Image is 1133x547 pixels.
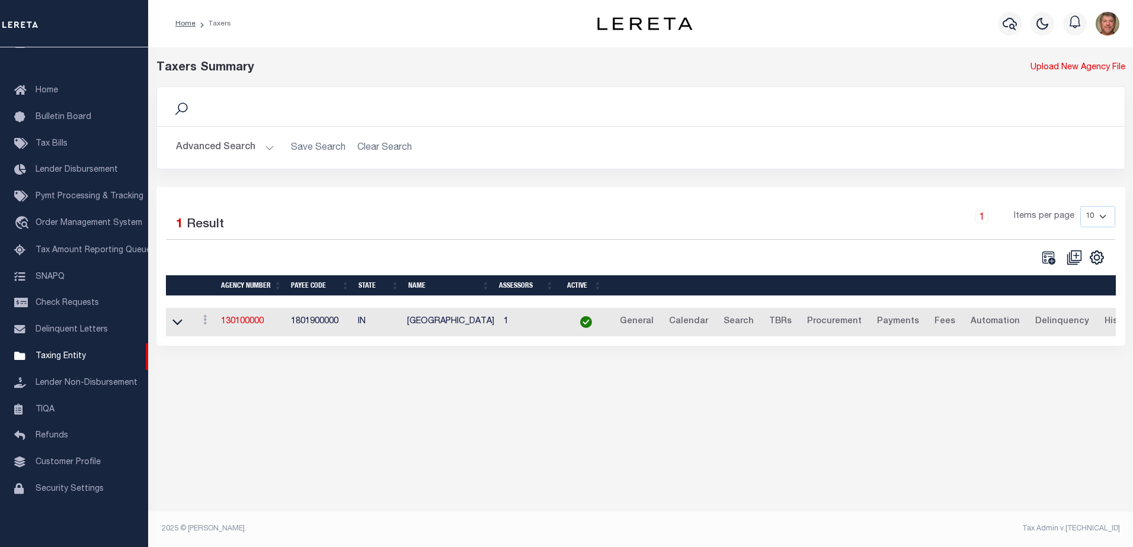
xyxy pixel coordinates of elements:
[402,308,499,337] td: [GEOGRAPHIC_DATA]
[649,523,1120,534] div: Tax Admin v.[TECHNICAL_ID]
[221,317,264,326] a: 130100000
[36,166,118,174] span: Lender Disbursement
[929,313,961,332] a: Fees
[187,215,224,234] label: Result
[176,136,274,159] button: Advanced Search
[558,275,606,296] th: Active: activate to sort column ascending
[1014,210,1074,223] span: Items per page
[36,432,68,440] span: Refunds
[175,20,196,27] a: Home
[156,59,879,77] div: Taxers Summary
[802,313,867,332] a: Procurement
[664,313,713,332] a: Calendar
[36,246,151,255] span: Tax Amount Reporting Queue
[36,352,86,361] span: Taxing Entity
[36,299,99,307] span: Check Requests
[1030,62,1125,75] a: Upload New Agency File
[353,308,402,337] td: IN
[286,275,354,296] th: Payee Code: activate to sort column ascending
[36,140,68,148] span: Tax Bills
[975,210,988,223] a: 1
[494,275,558,296] th: Assessors: activate to sort column ascending
[196,18,231,29] li: Taxers
[718,313,759,332] a: Search
[153,523,641,534] div: 2025 © [PERSON_NAME].
[614,313,659,332] a: General
[36,192,143,201] span: Pymt Processing & Tracking
[354,275,404,296] th: State: activate to sort column ascending
[36,458,101,466] span: Customer Profile
[286,308,353,337] td: 1801900000
[597,17,692,30] img: logo-dark.svg
[36,405,55,413] span: TIQA
[36,485,104,493] span: Security Settings
[764,313,797,332] a: TBRs
[216,275,286,296] th: Agency Number: activate to sort column ascending
[176,218,183,231] span: 1
[36,326,108,334] span: Delinquent Letters
[36,272,65,281] span: SNAPQ
[404,275,494,296] th: Name: activate to sort column ascending
[14,216,33,231] i: travel_explore
[580,316,592,328] img: check-icon-green.svg
[36,113,91,121] span: Bulletin Board
[36,219,142,227] span: Order Management System
[965,313,1025,332] a: Automation
[872,313,924,332] a: Payments
[36,86,58,95] span: Home
[499,308,562,337] td: 1
[36,379,137,387] span: Lender Non-Disbursement
[1030,313,1094,332] a: Delinquency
